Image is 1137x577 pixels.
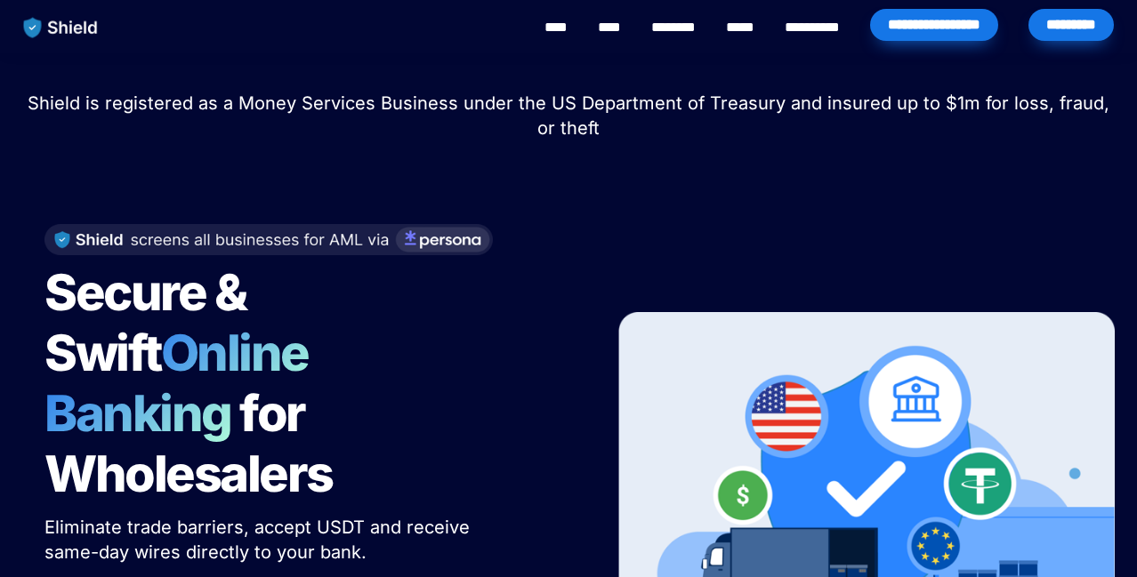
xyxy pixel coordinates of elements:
[15,9,107,46] img: website logo
[44,323,327,444] span: Online Banking
[44,383,333,504] span: for Wholesalers
[44,262,254,383] span: Secure & Swift
[44,517,475,563] span: Eliminate trade barriers, accept USDT and receive same-day wires directly to your bank.
[28,92,1115,139] span: Shield is registered as a Money Services Business under the US Department of Treasury and insured...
